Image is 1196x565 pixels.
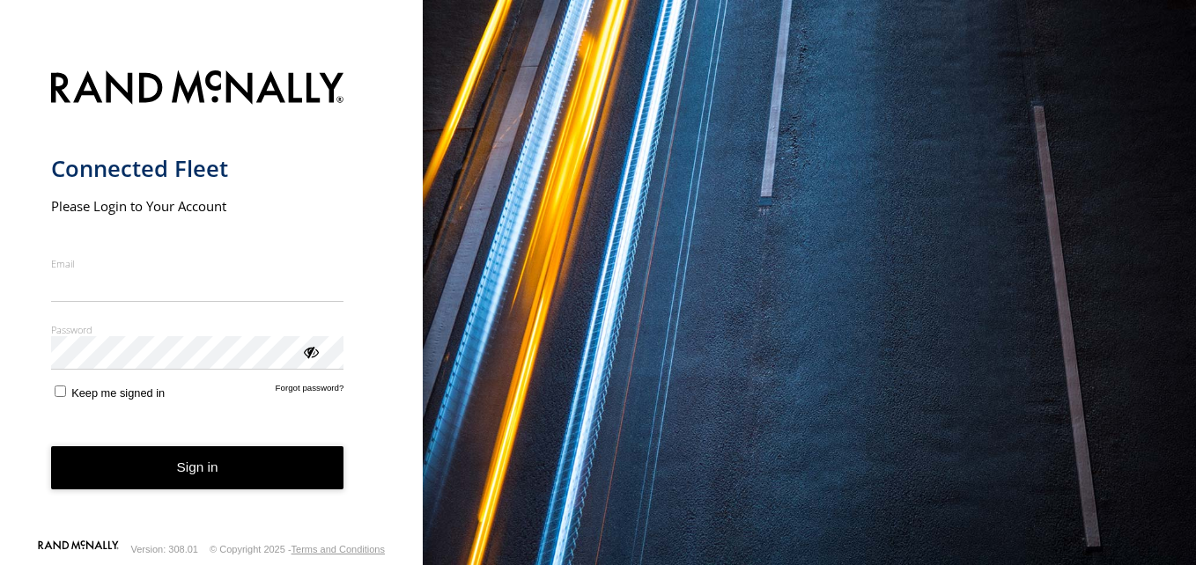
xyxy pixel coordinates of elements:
[51,197,344,215] h2: Please Login to Your Account
[51,323,344,336] label: Password
[51,257,344,270] label: Email
[131,544,198,554] div: Version: 308.01
[71,386,165,400] span: Keep me signed in
[51,67,344,112] img: Rand McNally
[51,60,373,539] form: main
[292,544,385,554] a: Terms and Conditions
[301,342,319,360] div: ViewPassword
[55,385,66,397] input: Keep me signed in
[210,544,385,554] div: © Copyright 2025 -
[38,540,119,558] a: Visit our Website
[276,383,344,400] a: Forgot password?
[51,154,344,183] h1: Connected Fleet
[51,446,344,489] button: Sign in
